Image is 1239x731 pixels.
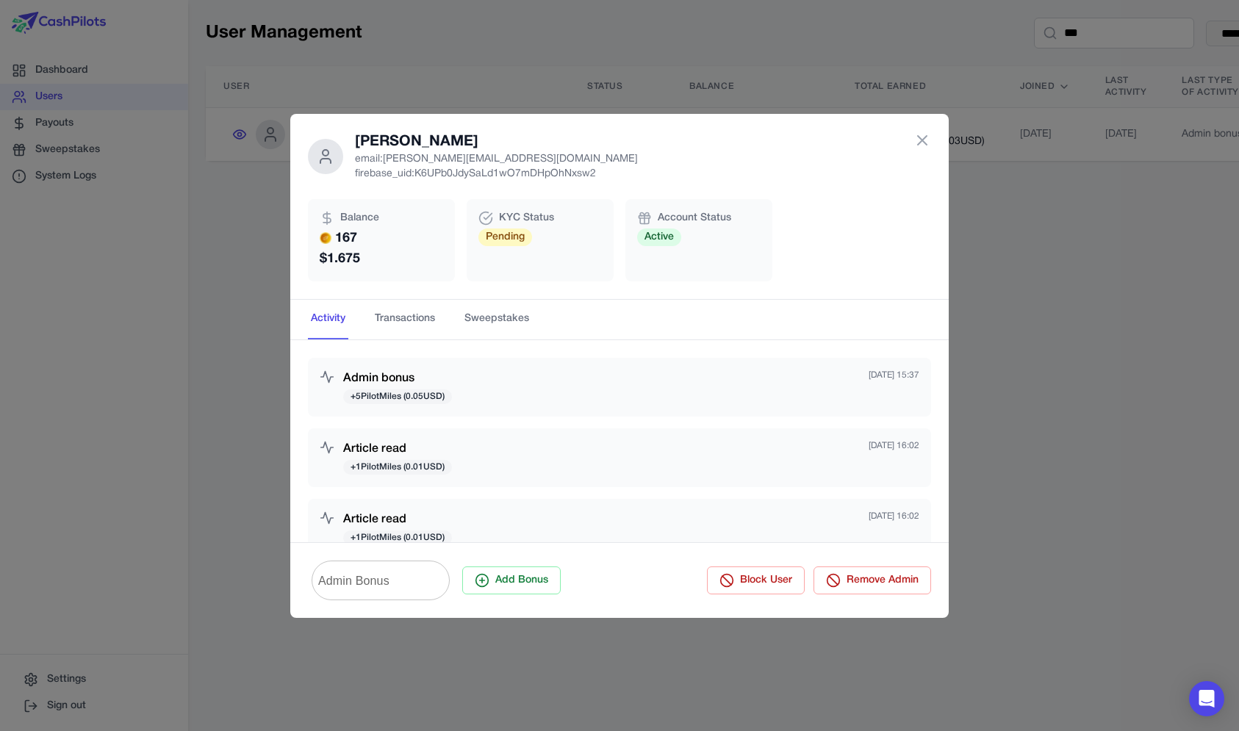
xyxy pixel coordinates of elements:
[355,152,638,167] p: email: [PERSON_NAME][EMAIL_ADDRESS][DOMAIN_NAME]
[462,566,561,594] button: Add Bonus
[499,211,554,226] span: KYC Status
[372,300,438,339] button: Transactions
[869,511,919,522] p: [DATE] 16:02
[343,440,452,458] h3: Article read
[814,566,931,594] button: Remove Admin
[320,228,443,270] p: 167 $ 1.675
[343,530,452,545] span: + 1 PilotMiles ( 0.01 USD)
[355,167,638,181] p: firebase_uid: K6UPb0JdySaLd1wO7mDHpOhNxsw2
[343,460,452,475] span: + 1 PilotMiles ( 0.01 USD)
[869,370,919,381] p: [DATE] 15:37
[707,566,805,594] button: Block User
[308,300,348,339] button: Activity
[658,211,731,226] span: Account Status
[355,132,638,152] h2: [PERSON_NAME]
[290,300,949,339] nav: Tabs
[637,228,681,246] span: Active
[478,228,532,246] span: Pending
[462,300,532,339] button: Sweepstakes
[1189,681,1224,716] div: Open Intercom Messenger
[869,440,919,452] p: [DATE] 16:02
[320,232,331,244] img: PMs
[343,511,452,528] h3: Article read
[343,389,452,404] span: + 5 PilotMiles ( 0.05 USD)
[343,370,452,387] h3: Admin bonus
[340,211,379,226] span: Balance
